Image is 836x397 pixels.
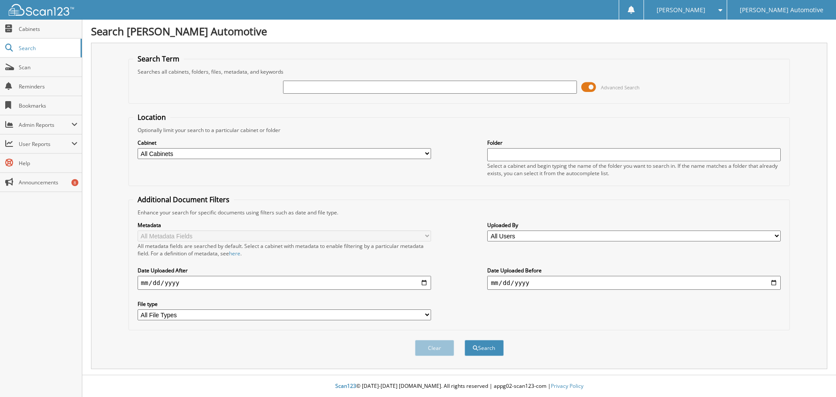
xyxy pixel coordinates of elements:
[9,4,74,16] img: scan123-logo-white.svg
[487,276,781,290] input: end
[138,267,431,274] label: Date Uploaded After
[138,300,431,308] label: File type
[138,221,431,229] label: Metadata
[19,25,78,33] span: Cabinets
[487,162,781,177] div: Select a cabinet and begin typing the name of the folder you want to search in. If the name match...
[133,112,170,122] legend: Location
[415,340,454,356] button: Clear
[19,64,78,71] span: Scan
[19,83,78,90] span: Reminders
[335,382,356,390] span: Scan123
[19,44,76,52] span: Search
[465,340,504,356] button: Search
[601,84,640,91] span: Advanced Search
[133,68,785,75] div: Searches all cabinets, folders, files, metadata, and keywords
[19,102,78,109] span: Bookmarks
[138,276,431,290] input: start
[487,267,781,274] label: Date Uploaded Before
[19,121,71,129] span: Admin Reports
[487,221,781,229] label: Uploaded By
[138,139,431,146] label: Cabinet
[19,140,71,148] span: User Reports
[19,159,78,167] span: Help
[487,139,781,146] label: Folder
[19,179,78,186] span: Announcements
[133,126,785,134] div: Optionally limit your search to a particular cabinet or folder
[740,7,823,13] span: [PERSON_NAME] Automotive
[551,382,583,390] a: Privacy Policy
[138,242,431,257] div: All metadata fields are searched by default. Select a cabinet with metadata to enable filtering b...
[91,24,827,38] h1: Search [PERSON_NAME] Automotive
[133,195,234,204] legend: Additional Document Filters
[133,209,785,216] div: Enhance your search for specific documents using filters such as date and file type.
[82,376,836,397] div: © [DATE]-[DATE] [DOMAIN_NAME]. All rights reserved | appg02-scan123-com |
[133,54,184,64] legend: Search Term
[229,250,240,257] a: here
[657,7,705,13] span: [PERSON_NAME]
[71,179,78,186] div: 8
